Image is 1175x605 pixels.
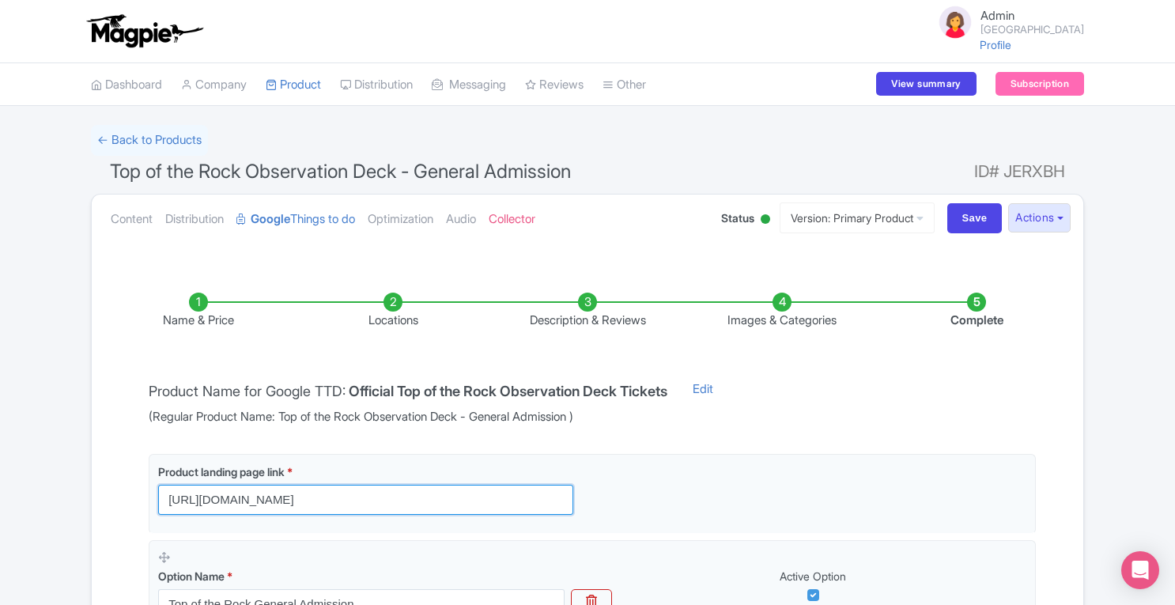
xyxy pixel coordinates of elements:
a: Subscription [996,72,1084,96]
a: Version: Primary Product [780,202,935,233]
a: GoogleThings to do [236,195,355,244]
li: Name & Price [101,293,296,330]
small: [GEOGRAPHIC_DATA] [980,25,1084,35]
strong: Google [251,210,290,229]
div: Active [758,208,773,233]
a: Distribution [165,195,224,244]
button: Actions [1008,203,1071,233]
a: Content [111,195,153,244]
a: Other [603,63,646,107]
a: Admin [GEOGRAPHIC_DATA] [927,3,1084,41]
a: Product [266,63,321,107]
div: Open Intercom Messenger [1121,551,1159,589]
span: Status [721,210,754,226]
h4: Official Top of the Rock Observation Deck Tickets [349,384,667,399]
span: Product landing page link [158,465,285,478]
a: Distribution [340,63,413,107]
span: Top of the Rock Observation Deck - General Admission [110,160,571,183]
input: Product landing page link [158,485,573,515]
span: Active Option [780,569,846,583]
span: Admin [980,8,1014,23]
input: Save [947,203,1003,233]
a: View summary [876,72,976,96]
a: Company [181,63,247,107]
a: Edit [677,380,729,426]
span: ID# JERXBH [974,156,1065,187]
li: Locations [296,293,490,330]
img: logo-ab69f6fb50320c5b225c76a69d11143b.png [83,13,206,48]
a: Messaging [432,63,506,107]
a: ← Back to Products [91,125,208,156]
li: Description & Reviews [490,293,685,330]
a: Optimization [368,195,433,244]
img: avatar_key_member-9c1dde93af8b07d7383eb8b5fb890c87.png [936,3,974,41]
a: Reviews [525,63,584,107]
span: Product Name for Google TTD: [149,383,346,399]
a: Profile [980,38,1011,51]
a: Dashboard [91,63,162,107]
a: Collector [489,195,535,244]
a: Audio [446,195,476,244]
li: Images & Categories [685,293,879,330]
span: Option Name [158,569,225,583]
li: Complete [879,293,1074,330]
span: (Regular Product Name: Top of the Rock Observation Deck - General Admission ) [149,408,667,426]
